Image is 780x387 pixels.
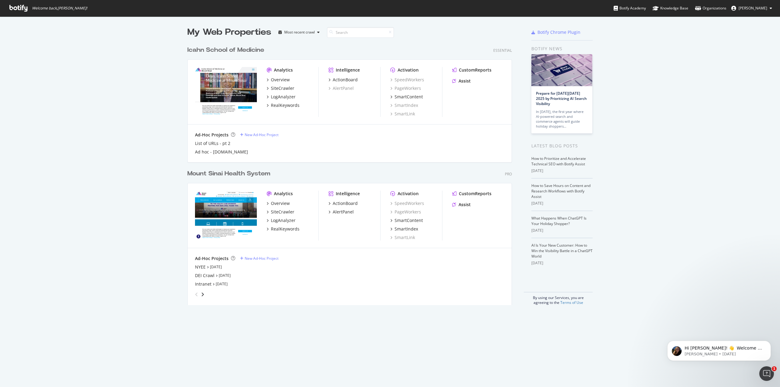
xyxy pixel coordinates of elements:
div: angle-right [200,291,205,297]
a: Botify Chrome Plugin [531,29,580,35]
div: Activation [398,67,419,73]
button: Most recent crawl [276,27,322,37]
div: Overview [271,77,290,83]
div: In [DATE], the first year where AI-powered search and commerce agents will guide holiday shoppers… [536,109,588,129]
div: Botify Chrome Plugin [537,29,580,35]
a: [DATE] [210,264,222,269]
div: LogAnalyzer [271,217,296,223]
a: New Ad-Hoc Project [240,256,278,261]
img: Prepare for Black Friday 2025 by Prioritizing AI Search Visibility [531,54,592,86]
div: Mount Sinai Health System [187,169,270,178]
a: AlertPanel [328,85,354,91]
img: mountsinai.org [195,191,257,240]
div: Botify Academy [614,5,646,11]
a: AlertPanel [328,209,354,215]
div: Assist [459,202,471,208]
a: LogAnalyzer [267,94,296,100]
div: My Web Properties [187,26,271,38]
a: CustomReports [452,191,491,197]
div: New Ad-Hoc Project [245,132,278,137]
div: [DATE] [531,260,593,266]
div: LogAnalyzer [271,94,296,100]
a: Overview [267,77,290,83]
div: Icahn School of Medicine [187,46,264,55]
a: [DATE] [216,281,228,287]
div: SiteCrawler [271,209,294,215]
div: SmartContent [395,217,423,223]
button: [PERSON_NAME] [726,3,777,13]
a: Assist [452,202,471,208]
div: ActionBoard [333,200,358,206]
a: SmartLink [390,234,415,241]
a: SpeedWorkers [390,200,424,206]
a: RealKeywords [267,102,300,108]
a: PageWorkers [390,209,421,215]
a: Terms of Use [560,300,583,305]
div: Assist [459,78,471,84]
a: RealKeywords [267,226,300,232]
iframe: Intercom live chat [759,366,774,381]
div: Ad-Hoc Projects [195,255,229,262]
a: What Happens When ChatGPT Is Your Holiday Shopper? [531,216,587,226]
p: Message from Laura, sent 3w ago [27,23,105,29]
img: icahn.mssm.edu [195,67,257,116]
div: Pro [505,171,512,177]
div: By using our Services, you are agreeing to the [524,292,593,305]
a: Ad hoc - [DOMAIN_NAME] [195,149,248,155]
div: angle-left [193,290,200,299]
div: New Ad-Hoc Project [245,256,278,261]
div: Organizations [695,5,726,11]
div: Overview [271,200,290,206]
div: Botify news [531,45,593,52]
a: New Ad-Hoc Project [240,132,278,137]
a: LogAnalyzer [267,217,296,223]
a: PageWorkers [390,85,421,91]
a: DEI Crawl [195,273,214,279]
a: Intranet [195,281,211,287]
div: CustomReports [459,67,491,73]
div: NYEE [195,264,206,270]
div: grid [187,38,517,305]
a: How to Prioritize and Accelerate Technical SEO with Botify Assist [531,156,586,167]
div: RealKeywords [271,226,300,232]
a: SmartIndex [390,226,418,232]
div: Most recent crawl [284,30,315,34]
iframe: Intercom notifications message [658,328,780,371]
a: SmartContent [390,217,423,223]
a: SmartContent [390,94,423,100]
a: SpeedWorkers [390,77,424,83]
div: [DATE] [531,201,593,206]
div: Analytics [274,191,293,197]
a: List of URLs - pt 2 [195,140,230,146]
div: Intelligence [336,67,360,73]
div: SmartContent [395,94,423,100]
a: SmartLink [390,111,415,117]
a: How to Save Hours on Content and Research Workflows with Botify Assist [531,183,590,199]
span: Welcome back, [PERSON_NAME] ! [32,6,87,11]
a: SiteCrawler [267,209,294,215]
div: RealKeywords [271,102,300,108]
a: SmartIndex [390,102,418,108]
div: ActionBoard [333,77,358,83]
div: [DATE] [531,168,593,174]
div: SiteCrawler [271,85,294,91]
a: Icahn School of Medicine [187,46,267,55]
span: 1 [772,366,777,371]
span: Mia Nina Rosario [739,5,767,11]
div: CustomReports [459,191,491,197]
a: [DATE] [219,273,231,278]
span: Hi [PERSON_NAME]! 👋 Welcome to Botify chat support! Have a question? Reply to this message and ou... [27,18,105,53]
div: Activation [398,191,419,197]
